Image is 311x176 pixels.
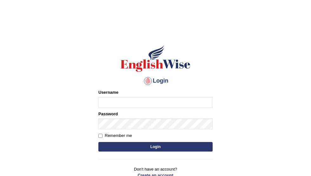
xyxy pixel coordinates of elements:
h4: Login [98,76,213,86]
label: Password [98,111,118,117]
label: Remember me [98,132,132,139]
label: Username [98,89,118,95]
button: Login [98,142,213,152]
input: Remember me [98,134,103,138]
img: Logo of English Wise sign in for intelligent practice with AI [119,44,192,73]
